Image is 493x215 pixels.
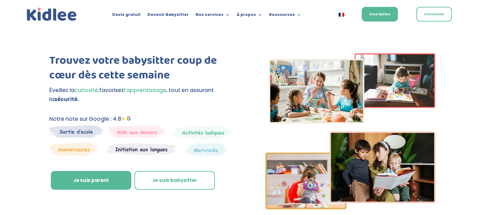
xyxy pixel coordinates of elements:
picture: Imgs-2 [265,204,436,211]
a: Kidlee Logo [25,6,78,23]
span: l’apprentissage [124,86,166,94]
a: Devis gratuit [112,12,141,19]
a: Je suis parent [51,171,131,190]
p: Notre note sur Google : 4.8 [49,115,236,124]
span: curiosité, [75,86,99,94]
img: Mercredi [170,125,232,139]
strong: sécurité. [54,95,79,103]
img: weekends [108,125,166,138]
a: Je suis babysitter [134,171,215,190]
a: Nos services [196,12,230,19]
img: Anniversaire [49,143,98,156]
a: Ressources [269,12,301,19]
img: Sortie decole [49,125,104,138]
img: logo_kidlee_bleu [25,6,78,23]
img: Atelier thematique [106,143,177,156]
img: Thematique [185,143,227,157]
h1: Trouvez votre babysitter coup de cœur dès cette semaine [49,53,236,86]
p: Éveillez la favorisez , tout en assurant la [49,86,236,104]
a: À propos [237,12,262,19]
a: Connexion [416,7,452,22]
a: Inscription [362,7,398,22]
a: Devenir Babysitter [147,12,189,19]
img: Français [339,13,344,17]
